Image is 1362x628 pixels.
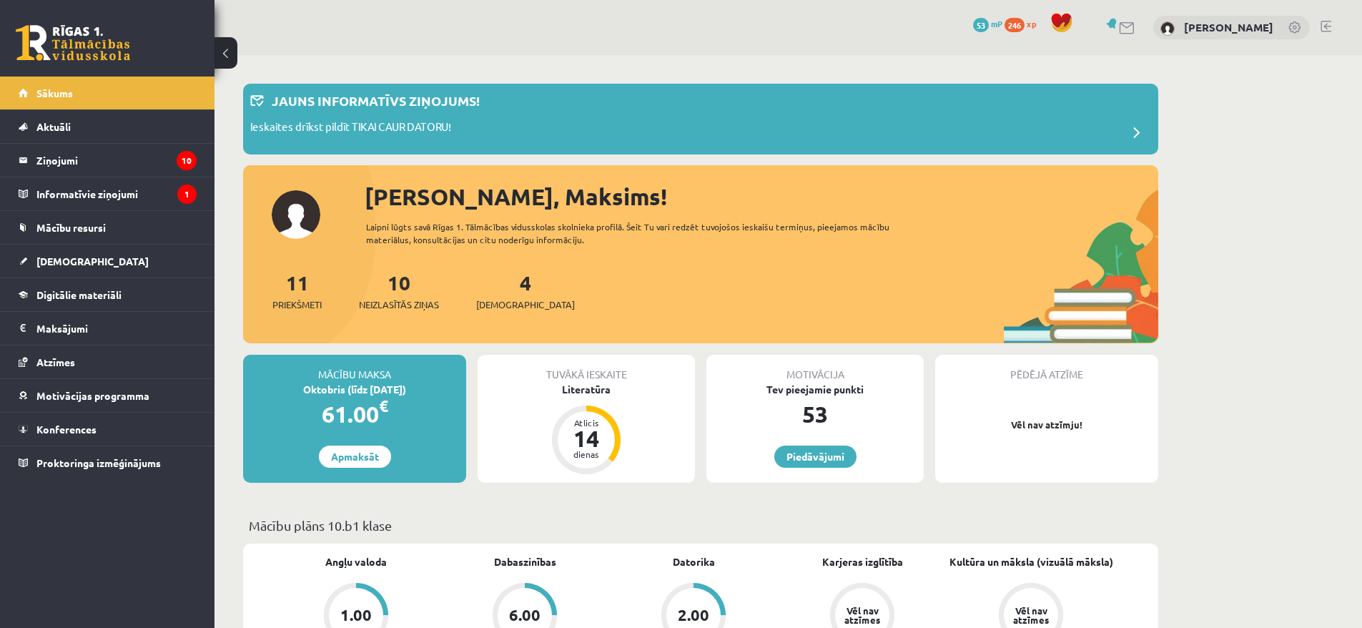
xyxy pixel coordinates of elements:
span: [DEMOGRAPHIC_DATA] [476,298,575,312]
span: 53 [973,18,989,32]
a: Ziņojumi10 [19,144,197,177]
legend: Ziņojumi [36,144,197,177]
a: 4[DEMOGRAPHIC_DATA] [476,270,575,312]
span: xp [1027,18,1036,29]
a: Proktoringa izmēģinājums [19,446,197,479]
span: Proktoringa izmēģinājums [36,456,161,469]
a: Karjeras izglītība [822,554,903,569]
div: Vēl nav atzīmes [1011,606,1051,624]
span: Sākums [36,87,73,99]
div: Tuvākā ieskaite [478,355,695,382]
span: Motivācijas programma [36,389,149,402]
div: Atlicis [565,418,608,427]
a: Angļu valoda [325,554,387,569]
a: [PERSON_NAME] [1184,20,1273,34]
i: 10 [177,151,197,170]
span: Atzīmes [36,355,75,368]
a: Kultūra un māksla (vizuālā māksla) [949,554,1113,569]
a: 10Neizlasītās ziņas [359,270,439,312]
div: Pēdējā atzīme [935,355,1158,382]
p: Jauns informatīvs ziņojums! [272,91,480,110]
div: [PERSON_NAME], Maksims! [365,180,1158,214]
a: Mācību resursi [19,211,197,244]
a: 11Priekšmeti [272,270,322,312]
a: Jauns informatīvs ziņojums! Ieskaites drīkst pildīt TIKAI CAUR DATORU! [250,91,1151,147]
a: Dabaszinības [494,554,556,569]
a: [DEMOGRAPHIC_DATA] [19,245,197,278]
a: Datorika [673,554,715,569]
span: 246 [1005,18,1025,32]
span: [DEMOGRAPHIC_DATA] [36,255,149,268]
img: Maksims Cibuļskis [1160,21,1175,36]
div: 2.00 [678,607,709,623]
a: Rīgas 1. Tālmācības vidusskola [16,25,130,61]
div: Motivācija [706,355,924,382]
div: Vēl nav atzīmes [842,606,882,624]
p: Vēl nav atzīmju! [942,418,1151,432]
a: Atzīmes [19,345,197,378]
a: Sākums [19,77,197,109]
span: Priekšmeti [272,298,322,312]
a: Apmaksāt [319,446,391,468]
div: Tev pieejamie punkti [706,382,924,397]
a: Motivācijas programma [19,379,197,412]
i: 1 [177,185,197,204]
div: 14 [565,427,608,450]
div: Mācību maksa [243,355,466,382]
a: Digitālie materiāli [19,278,197,311]
div: 53 [706,397,924,431]
span: Konferences [36,423,97,436]
a: Maksājumi [19,312,197,345]
div: 1.00 [340,607,372,623]
span: Digitālie materiāli [36,288,122,301]
a: 246 xp [1005,18,1043,29]
div: 61.00 [243,397,466,431]
span: € [379,396,388,416]
a: 53 mP [973,18,1002,29]
p: Ieskaites drīkst pildīt TIKAI CAUR DATORU! [250,119,451,139]
a: Piedāvājumi [774,446,857,468]
span: Mācību resursi [36,221,106,234]
a: Aktuāli [19,110,197,143]
div: Laipni lūgts savā Rīgas 1. Tālmācības vidusskolas skolnieka profilā. Šeit Tu vari redzēt tuvojošo... [366,220,915,246]
div: 6.00 [509,607,541,623]
div: Oktobris (līdz [DATE]) [243,382,466,397]
div: dienas [565,450,608,458]
a: Literatūra Atlicis 14 dienas [478,382,695,476]
p: Mācību plāns 10.b1 klase [249,516,1153,535]
a: Konferences [19,413,197,446]
legend: Maksājumi [36,312,197,345]
span: Neizlasītās ziņas [359,298,439,312]
div: Literatūra [478,382,695,397]
span: mP [991,18,1002,29]
a: Informatīvie ziņojumi1 [19,177,197,210]
legend: Informatīvie ziņojumi [36,177,197,210]
span: Aktuāli [36,120,71,133]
